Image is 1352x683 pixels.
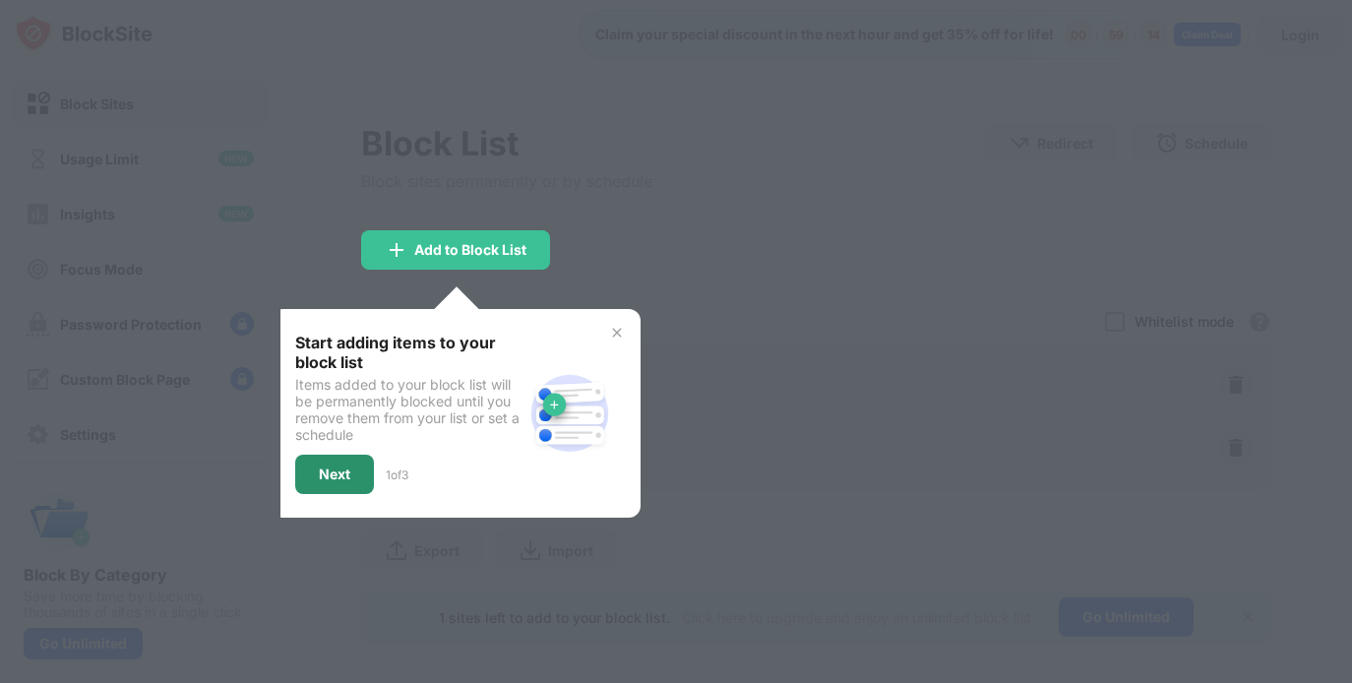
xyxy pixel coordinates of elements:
[295,376,522,443] div: Items added to your block list will be permanently blocked until you remove them from your list o...
[609,325,625,341] img: x-button.svg
[386,467,408,482] div: 1 of 3
[522,366,617,461] img: block-site.svg
[414,242,526,258] div: Add to Block List
[295,333,522,372] div: Start adding items to your block list
[319,466,350,482] div: Next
